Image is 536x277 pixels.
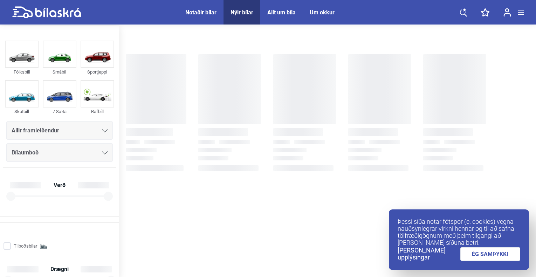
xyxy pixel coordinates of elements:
a: Allt um bíla [267,9,296,16]
div: Smábíl [43,68,76,76]
span: Allir framleiðendur [12,126,59,136]
span: Drægni [49,266,70,272]
div: Skutbíll [5,108,39,116]
p: Þessi síða notar fótspor (e. cookies) vegna nauðsynlegrar virkni hennar og til að safna tölfræðig... [398,218,520,246]
a: Notaðir bílar [185,9,217,16]
div: Fólksbíll [5,68,39,76]
img: user-login.svg [503,8,511,17]
span: Tilboðsbílar [14,242,37,250]
a: Nýir bílar [231,9,253,16]
a: Um okkur [310,9,335,16]
div: Sportjeppi [81,68,114,76]
a: [PERSON_NAME] upplýsingar [398,247,460,261]
span: Bílaumboð [12,148,39,158]
div: Rafbíll [81,108,114,116]
a: ÉG SAMÞYKKI [460,247,521,261]
span: Verð [52,182,67,188]
div: 7 Sæta [43,108,76,116]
